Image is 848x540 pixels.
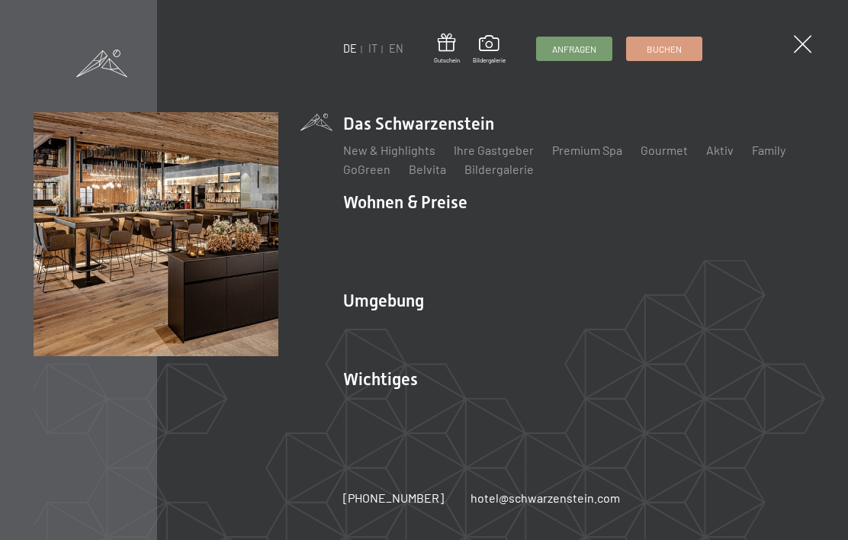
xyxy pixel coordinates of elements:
[434,56,460,65] span: Gutschein
[471,490,620,506] a: hotel@schwarzenstein.com
[552,143,622,157] a: Premium Spa
[34,112,278,356] img: Wellnesshotel Südtirol SCHWARZENSTEIN - Wellnessurlaub in den Alpen, Wandern und Wellness
[473,35,506,64] a: Bildergalerie
[552,43,596,56] span: Anfragen
[343,490,444,506] a: [PHONE_NUMBER]
[706,143,734,157] a: Aktiv
[434,34,460,65] a: Gutschein
[343,490,444,505] span: [PHONE_NUMBER]
[641,143,688,157] a: Gourmet
[409,162,446,176] a: Belvita
[473,56,506,65] span: Bildergalerie
[454,143,534,157] a: Ihre Gastgeber
[752,143,785,157] a: Family
[627,37,702,60] a: Buchen
[389,42,403,55] a: EN
[343,42,357,55] a: DE
[537,37,612,60] a: Anfragen
[368,42,377,55] a: IT
[343,143,435,157] a: New & Highlights
[647,43,682,56] span: Buchen
[464,162,534,176] a: Bildergalerie
[343,162,390,176] a: GoGreen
